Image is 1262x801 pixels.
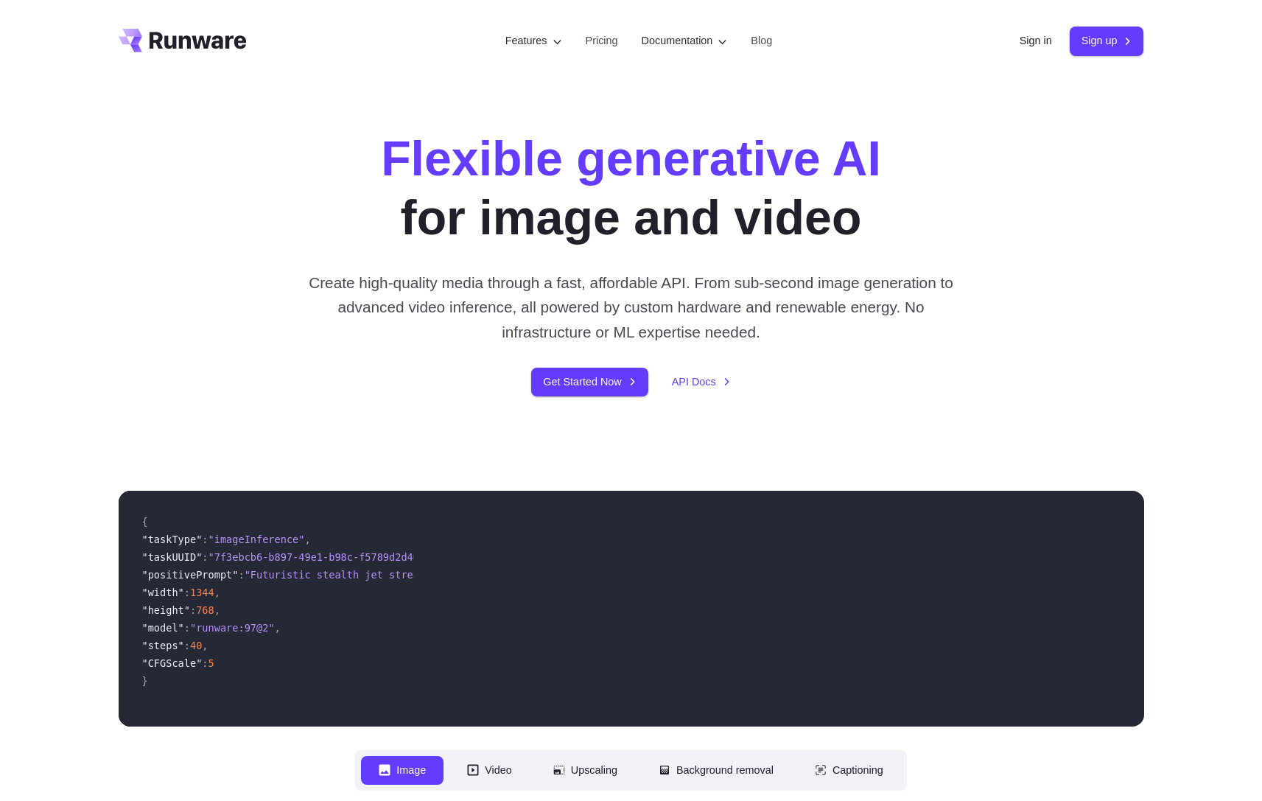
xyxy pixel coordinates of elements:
a: API Docs [672,374,731,391]
span: "Futuristic stealth jet streaking through a neon-lit cityscape with glowing purple exhaust" [245,569,793,581]
button: Image [361,756,444,785]
span: : [184,640,190,651]
span: : [184,587,190,598]
span: } [142,675,148,687]
span: "imageInference" [208,534,305,545]
button: Upscaling [536,756,635,785]
span: "steps" [142,640,184,651]
span: 768 [196,604,214,616]
span: "height" [142,604,190,616]
span: 40 [190,640,202,651]
span: : [184,622,190,634]
a: Pricing [586,32,618,49]
a: Sign up [1070,27,1144,55]
span: "CFGScale" [142,657,203,669]
span: "runware:97@2" [190,622,275,634]
span: , [202,640,208,651]
span: : [238,569,244,581]
strong: Flexible generative AI [381,131,881,186]
span: , [214,587,220,598]
span: , [304,534,310,545]
a: Get Started Now [531,368,648,396]
span: : [202,657,208,669]
button: Captioning [797,756,901,785]
span: : [202,551,208,563]
h1: for image and video [381,130,881,247]
span: "taskUUID" [142,551,203,563]
span: 5 [208,657,214,669]
span: "model" [142,622,184,634]
span: : [202,534,208,545]
span: 1344 [190,587,214,598]
p: Create high-quality media through a fast, affordable API. From sub-second image generation to adv... [303,270,959,344]
label: Documentation [642,32,728,49]
span: "taskType" [142,534,203,545]
button: Background removal [641,756,791,785]
a: Blog [751,32,772,49]
span: "7f3ebcb6-b897-49e1-b98c-f5789d2d40d7" [208,551,438,563]
span: : [190,604,196,616]
span: , [214,604,220,616]
label: Features [505,32,562,49]
button: Video [449,756,530,785]
span: "positivePrompt" [142,569,239,581]
span: "width" [142,587,184,598]
a: Go to / [119,29,247,52]
a: Sign in [1020,32,1052,49]
span: , [275,622,281,634]
span: { [142,516,148,528]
